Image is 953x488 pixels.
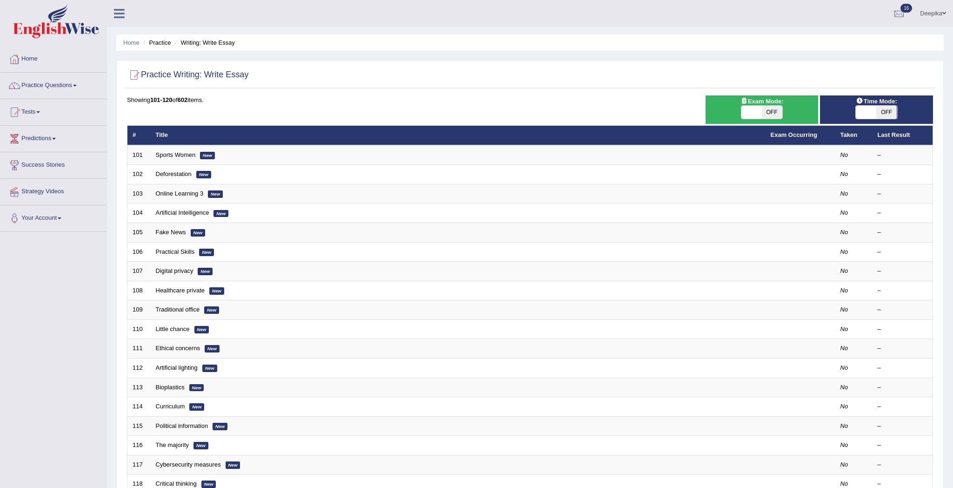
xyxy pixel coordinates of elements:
li: Writing: Write Essay [173,38,235,47]
td: 116 [127,436,151,455]
td: 102 [127,165,151,184]
em: New [213,210,228,217]
em: New [205,345,220,352]
a: Tests [0,99,107,122]
em: New [208,190,223,198]
a: Cybersecurity measures [156,461,221,468]
span: OFF [762,106,782,119]
th: # [127,126,151,145]
b: 602 [177,96,187,103]
a: Sports Women [156,151,196,158]
a: Practical Skills [156,248,195,255]
div: Showing of items. [127,95,933,104]
td: 103 [127,184,151,203]
em: New [194,326,209,333]
a: Curriculum [156,403,185,410]
em: New [204,306,219,314]
a: The majority [156,441,189,448]
a: Fake News [156,229,186,236]
a: Healthcare private [156,287,205,294]
em: New [196,171,211,178]
em: New [198,268,213,275]
td: 104 [127,203,151,223]
a: Exam Occurring [771,131,817,138]
td: 106 [127,242,151,262]
em: New [202,365,217,372]
em: No [840,480,848,487]
em: New [199,249,214,256]
a: Political information [156,422,208,429]
span: Exam Mode: [737,96,787,106]
a: Ethical concerns [156,345,200,352]
em: New [200,152,215,159]
div: – [878,383,928,392]
a: Practice Questions [0,73,107,96]
h2: Practice Writing: Write Essay [127,68,248,82]
li: Practice [141,38,171,47]
div: – [878,267,928,276]
div: – [878,248,928,257]
div: – [878,344,928,353]
a: Artificial lighting [156,364,198,371]
em: New [191,229,206,237]
em: No [840,403,848,410]
em: No [840,287,848,294]
div: – [878,151,928,160]
em: New [213,423,227,430]
td: 107 [127,262,151,281]
th: Taken [835,126,873,145]
a: Home [0,46,107,69]
em: No [840,364,848,371]
em: New [193,442,208,449]
em: No [840,229,848,236]
a: Home [123,39,140,46]
div: – [878,441,928,450]
a: Online Learning 3 [156,190,204,197]
div: – [878,209,928,217]
td: 108 [127,281,151,300]
a: Strategy Videos [0,179,107,202]
em: No [840,422,848,429]
em: New [189,384,204,392]
span: OFF [876,106,897,119]
div: – [878,364,928,373]
em: No [840,151,848,158]
em: No [840,461,848,468]
div: – [878,286,928,295]
em: No [840,267,848,274]
em: No [840,325,848,332]
th: Title [151,126,766,145]
em: No [840,170,848,177]
td: 114 [127,397,151,417]
td: 101 [127,145,151,165]
em: No [840,384,848,391]
div: – [878,228,928,237]
div: – [878,422,928,431]
em: New [209,287,224,295]
em: No [840,209,848,216]
em: No [840,190,848,197]
em: New [226,461,240,469]
a: Success Stories [0,152,107,176]
em: New [189,403,204,411]
th: Last Result [873,126,933,145]
a: Traditional office [156,306,200,313]
a: Bioplastics [156,384,185,391]
b: 101-120 [150,96,173,103]
td: 110 [127,319,151,339]
div: – [878,170,928,179]
em: No [840,345,848,352]
em: No [840,306,848,313]
td: 117 [127,455,151,474]
td: 109 [127,300,151,320]
a: Deforestation [156,170,192,177]
em: New [201,481,216,488]
a: Critical thinking [156,480,197,487]
a: Predictions [0,126,107,149]
span: 16 [900,4,912,13]
em: No [840,248,848,255]
a: Little chance [156,325,190,332]
td: 111 [127,339,151,359]
div: – [878,402,928,411]
a: Artificial Intelligence [156,209,209,216]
